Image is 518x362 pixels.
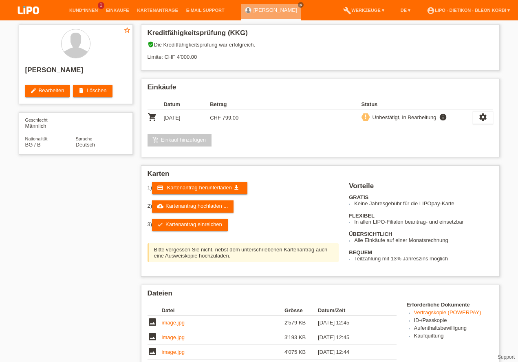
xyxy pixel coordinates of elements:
[167,184,232,191] span: Kartenantrag herunterladen
[370,113,436,122] div: Unbestätigt, in Bearbeitung
[133,8,182,13] a: Kartenanträge
[162,320,185,326] a: image.jpg
[498,354,515,360] a: Support
[148,29,493,41] h2: Kreditfähigkeitsprüfung (KKG)
[298,2,304,8] a: close
[123,27,131,34] i: star_border
[407,302,493,308] h4: Erforderliche Dokumente
[78,87,84,94] i: delete
[318,306,385,315] th: Datum/Zeit
[148,112,157,122] i: POSP00026168
[25,142,41,148] span: Bulgarien / B / 27.04.2018
[157,184,163,191] i: credit_card
[318,315,385,330] td: [DATE] 12:45
[284,330,318,345] td: 3'193 KB
[354,237,493,243] li: Alle Einkäufe auf einer Monatsrechnung
[148,83,493,95] h2: Einkäufe
[162,349,185,355] a: image.jpg
[438,113,448,121] i: info
[354,219,493,225] li: In allen LIPO-Filialen beantrag- und einsetzbar
[148,200,339,213] div: 2)
[339,8,388,13] a: buildWerkzeuge ▾
[25,136,48,141] span: Nationalität
[349,194,368,200] b: GRATIS
[349,249,372,255] b: BEQUEM
[148,332,157,342] i: image
[98,2,104,9] span: 1
[25,117,76,129] div: Männlich
[349,231,392,237] b: ÜBERSICHTLICH
[299,3,303,7] i: close
[318,345,385,360] td: [DATE] 12:44
[148,317,157,327] i: image
[73,85,112,97] a: deleteLöschen
[148,134,212,147] a: add_shopping_cartEinkauf hinzufügen
[152,200,234,213] a: cloud_uploadKartenantrag hochladen ...
[162,306,284,315] th: Datei
[284,306,318,315] th: Grösse
[423,8,514,13] a: account_circleLIPO - Dietikon - Bleon Korbi ▾
[30,87,37,94] i: edit
[343,7,351,15] i: build
[478,113,487,122] i: settings
[363,114,368,120] i: priority_high
[318,330,385,345] td: [DATE] 12:45
[148,346,157,356] i: image
[8,17,49,23] a: LIPO pay
[164,109,210,126] td: [DATE]
[349,182,493,194] h2: Vorteile
[152,137,159,143] i: add_shopping_cart
[210,100,256,109] th: Betrag
[148,170,493,182] h2: Karten
[397,8,414,13] a: DE ▾
[152,182,247,194] a: credit_card Kartenantrag herunterladen get_app
[284,315,318,330] td: 2'579 KB
[148,243,339,262] div: Bitte vergessen Sie nicht, nebst dem unterschriebenen Kartenantrag auch eine Ausweiskopie hochzul...
[157,221,163,228] i: check
[427,7,435,15] i: account_circle
[148,182,339,194] div: 1)
[25,66,126,78] h2: [PERSON_NAME]
[354,255,493,262] li: Teilzahlung mit 13% Jahreszins möglich
[284,345,318,360] td: 4'075 KB
[164,100,210,109] th: Datum
[414,317,493,325] li: ID-/Passkopie
[157,203,163,209] i: cloud_upload
[162,334,185,340] a: image.jpg
[25,118,48,122] span: Geschlecht
[65,8,102,13] a: Kund*innen
[233,184,240,191] i: get_app
[354,200,493,207] li: Keine Jahresgebühr für die LIPOpay-Karte
[414,325,493,333] li: Aufenthaltsbewilligung
[361,100,473,109] th: Status
[25,85,70,97] a: editBearbeiten
[152,219,228,231] a: checkKartenantrag einreichen
[102,8,133,13] a: Einkäufe
[148,219,339,231] div: 3)
[148,289,493,302] h2: Dateien
[253,7,297,13] a: [PERSON_NAME]
[148,41,493,66] div: Die Kreditfähigkeitsprüfung war erfolgreich. Limite: CHF 4'000.00
[123,27,131,35] a: star_border
[414,333,493,340] li: Kaufquittung
[76,136,93,141] span: Sprache
[414,309,481,315] a: Vertragskopie (POWERPAY)
[76,142,95,148] span: Deutsch
[182,8,229,13] a: E-Mail Support
[210,109,256,126] td: CHF 799.00
[148,41,154,48] i: verified_user
[349,213,375,219] b: FLEXIBEL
